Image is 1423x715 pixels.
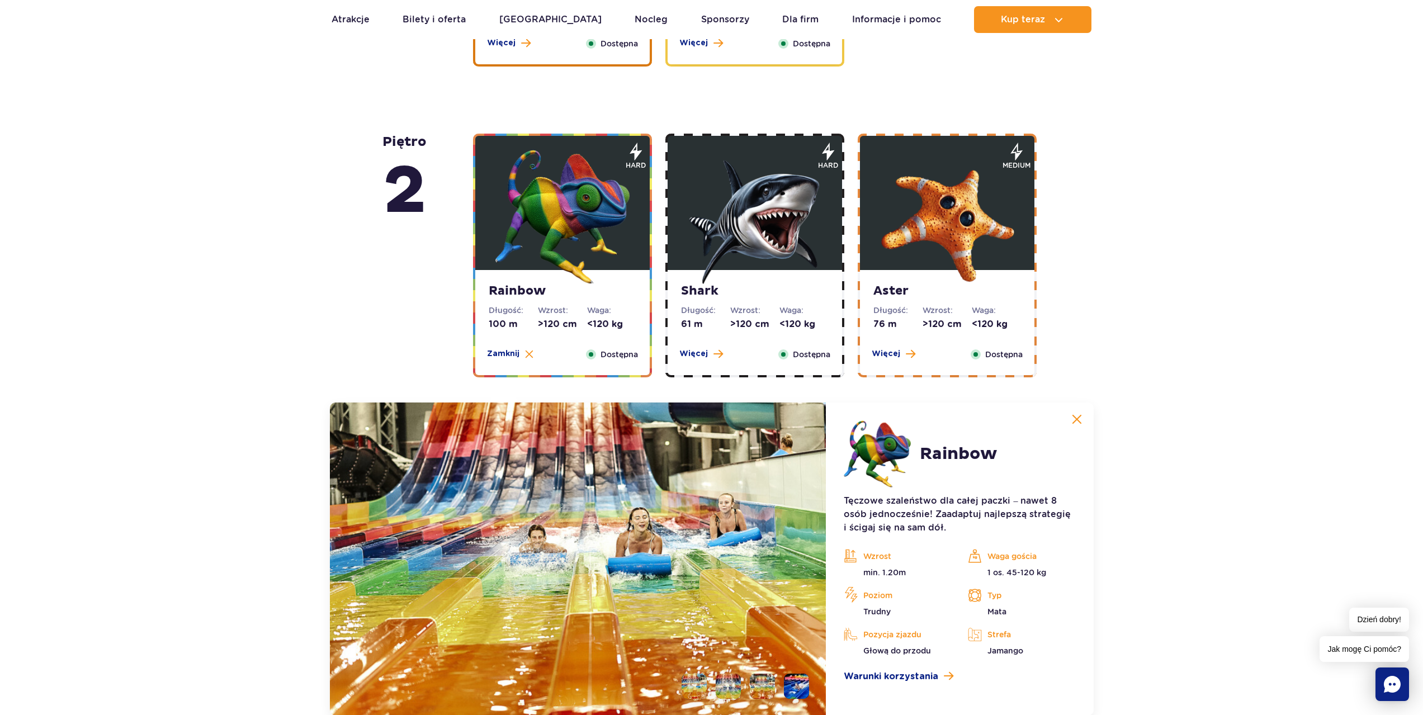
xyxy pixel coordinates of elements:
[844,587,951,604] p: Poziom
[779,305,829,316] dt: Waga:
[923,305,972,316] dt: Wzrost:
[873,318,923,330] dd: 76 m
[782,6,819,33] a: Dla firm
[601,348,638,361] span: Dostępna
[844,548,951,565] p: Wzrost
[793,37,830,50] span: Dostępna
[1003,160,1030,171] span: medium
[681,318,730,330] dd: 61 m
[382,134,427,233] strong: piętro
[1375,667,1409,701] div: Chat
[972,305,1021,316] dt: Waga:
[852,6,941,33] a: Informacje i pomoc
[873,283,1021,299] strong: Aster
[873,305,923,316] dt: Długość:
[679,37,708,49] span: Więcej
[1001,15,1045,25] span: Kup teraz
[1320,636,1409,662] span: Jak mogę Ci pomóc?
[499,6,602,33] a: [GEOGRAPHIC_DATA]
[985,348,1023,361] span: Dostępna
[688,150,822,284] img: 683e9e9ba8332218919957.png
[818,160,838,171] span: hard
[681,283,829,299] strong: Shark
[382,150,427,233] span: 2
[972,318,1021,330] dd: <120 kg
[968,548,1075,565] p: Waga gościa
[872,348,900,359] span: Więcej
[332,6,370,33] a: Atrakcje
[968,606,1075,617] p: Mata
[587,318,636,330] dd: <120 kg
[487,348,519,359] span: Zamknij
[968,645,1075,656] p: Jamango
[538,305,587,316] dt: Wzrost:
[844,670,938,683] span: Warunki korzystania
[679,348,723,359] button: Więcej
[679,348,708,359] span: Więcej
[489,305,538,316] dt: Długość:
[844,494,1075,534] p: Tęczowe szaleństwo dla całej paczki – nawet 8 osób jednocześnie! Zaadaptuj najlepszą strategię i ...
[701,6,749,33] a: Sponsorzy
[793,348,830,361] span: Dostępna
[844,606,951,617] p: Trudny
[779,318,829,330] dd: <120 kg
[844,670,1075,683] a: Warunki korzystania
[844,567,951,578] p: min. 1.20m
[403,6,466,33] a: Bilety i oferta
[844,626,951,643] p: Pozycja zjazdu
[1349,608,1409,632] span: Dzień dobry!
[968,567,1075,578] p: 1 os. 45-120 kg
[679,37,723,49] button: Więcej
[974,6,1091,33] button: Kup teraz
[495,150,630,284] img: 683e9e7576148617438286.png
[489,283,636,299] strong: Rainbow
[487,348,533,359] button: Zamknij
[587,305,636,316] dt: Waga:
[635,6,668,33] a: Nocleg
[730,318,779,330] dd: >120 cm
[489,318,538,330] dd: 100 m
[844,645,951,656] p: Głową do przodu
[601,37,638,50] span: Dostępna
[923,318,972,330] dd: >120 cm
[968,626,1075,643] p: Strefa
[730,305,779,316] dt: Wzrost:
[968,587,1075,604] p: Typ
[487,37,516,49] span: Więcej
[487,37,531,49] button: Więcej
[880,150,1014,284] img: 683e9eae63fef643064232.png
[844,420,911,487] img: 683e9e7576148617438286.png
[626,160,646,171] span: hard
[538,318,587,330] dd: >120 cm
[920,444,997,464] h2: Rainbow
[681,305,730,316] dt: Długość:
[872,348,915,359] button: Więcej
